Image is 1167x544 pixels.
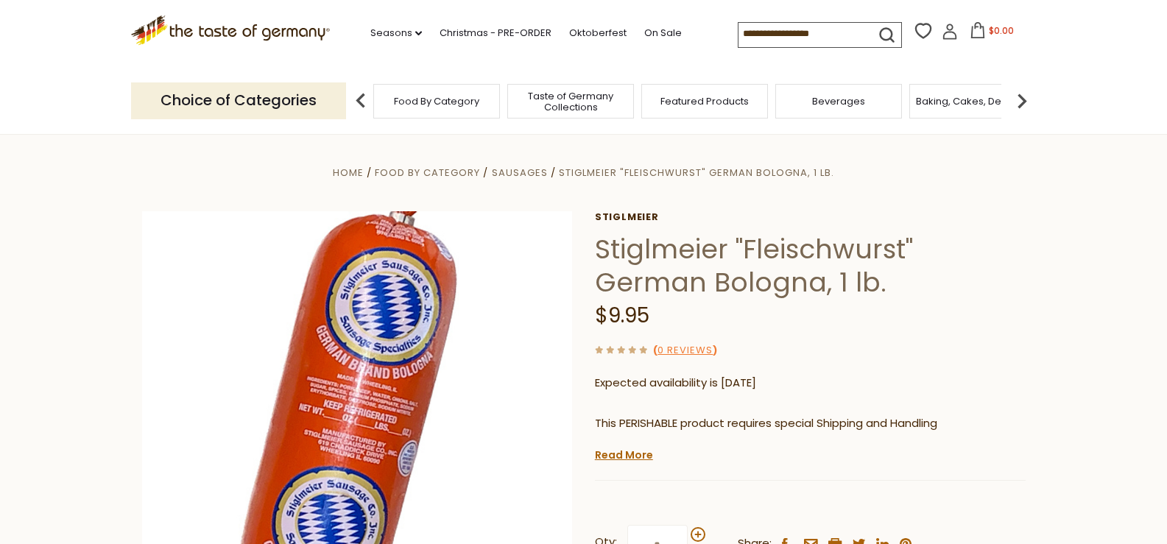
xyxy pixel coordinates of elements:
[492,166,548,180] a: Sausages
[657,343,713,358] a: 0 Reviews
[375,166,480,180] a: Food By Category
[609,444,1026,462] li: We will ship this product in heat-protective packaging and ice.
[440,25,551,41] a: Christmas - PRE-ORDER
[569,25,627,41] a: Oktoberfest
[333,166,364,180] a: Home
[394,96,479,107] a: Food By Category
[644,25,682,41] a: On Sale
[346,86,376,116] img: previous arrow
[370,25,422,41] a: Seasons
[1007,86,1037,116] img: next arrow
[595,414,1026,433] p: This PERISHABLE product requires special Shipping and Handling
[595,301,649,330] span: $9.95
[595,374,1026,392] p: Expected availability is [DATE]
[595,211,1026,223] a: Stiglmeier
[916,96,1030,107] a: Baking, Cakes, Desserts
[595,233,1026,299] h1: Stiglmeier "Fleischwurst" German Bologna, 1 lb.
[559,166,834,180] a: Stiglmeier "Fleischwurst" German Bologna, 1 lb.
[812,96,865,107] a: Beverages
[660,96,749,107] a: Featured Products
[653,343,717,357] span: ( )
[512,91,630,113] a: Taste of Germany Collections
[131,82,346,119] p: Choice of Categories
[989,24,1014,37] span: $0.00
[961,22,1023,44] button: $0.00
[595,448,653,462] a: Read More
